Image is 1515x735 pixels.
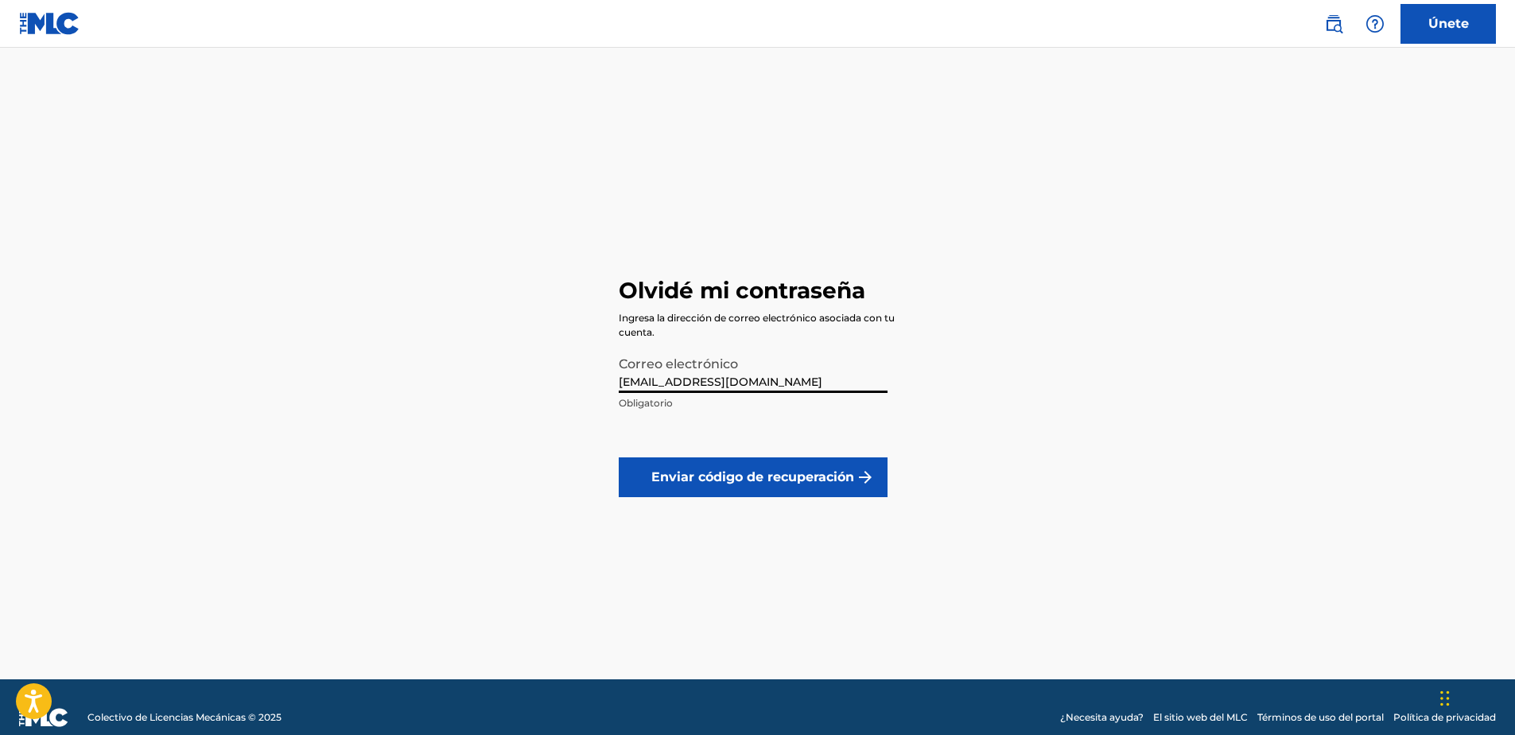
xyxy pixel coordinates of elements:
[619,396,888,410] p: Obligatorio
[1393,710,1496,725] a: Política de privacidad
[1435,659,1515,735] iframe: Chat Widget
[1324,14,1343,33] img: buscar
[619,311,897,340] div: Ingresa la dirección de correo electrónico asociada con tu cuenta.
[1365,14,1385,33] img: Ayuda
[19,708,68,727] img: logo
[87,710,282,725] span: Colectivo de Licencias Mecánicas © 2025
[1153,710,1248,725] a: El sitio web del MLC
[1440,675,1450,722] div: Arrastrar
[1257,710,1384,725] a: Términos de uso del portal
[619,457,888,497] button: Enviar código de recuperación
[1318,8,1350,40] a: Public Search
[619,277,865,305] h3: Olvidé mi contraseña
[19,12,80,35] img: Logotipo de MLC
[856,468,875,487] img: f7272a7cc735f4ea7f67.svg
[1060,710,1144,725] a: ¿Necesita ayuda?
[1400,4,1496,44] a: Únete
[651,468,854,487] font: Enviar código de recuperación
[1435,659,1515,735] div: Widget de chat
[1359,8,1391,40] div: Help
